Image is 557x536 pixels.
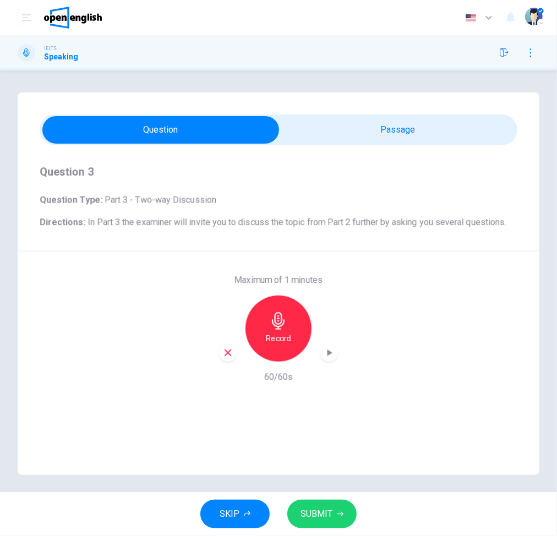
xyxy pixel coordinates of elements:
[264,370,293,384] h6: 60/60s
[464,14,478,22] img: en
[44,7,102,29] img: OpenEnglish logo
[44,52,78,61] h1: Speaking
[245,296,312,362] button: Record
[266,332,291,345] h6: Record
[44,45,57,52] span: IELTS
[40,163,517,181] h4: Question 3
[220,506,239,522] span: SKIP
[40,216,517,229] h6: Directions :
[40,194,517,207] h6: Question Type :
[102,195,216,205] span: Part 3 - Two-way Discussion
[88,217,506,227] span: In Part 3 the examiner will invite you to discuss the topic from Part 2 further by asking you sev...
[200,500,270,528] button: SKIP
[234,274,323,287] h6: Maximum of 1 minutes
[301,506,332,522] span: SUBMIT
[525,8,543,25] img: Profile picture
[18,9,35,26] button: open mobile menu
[287,500,357,528] button: SUBMIT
